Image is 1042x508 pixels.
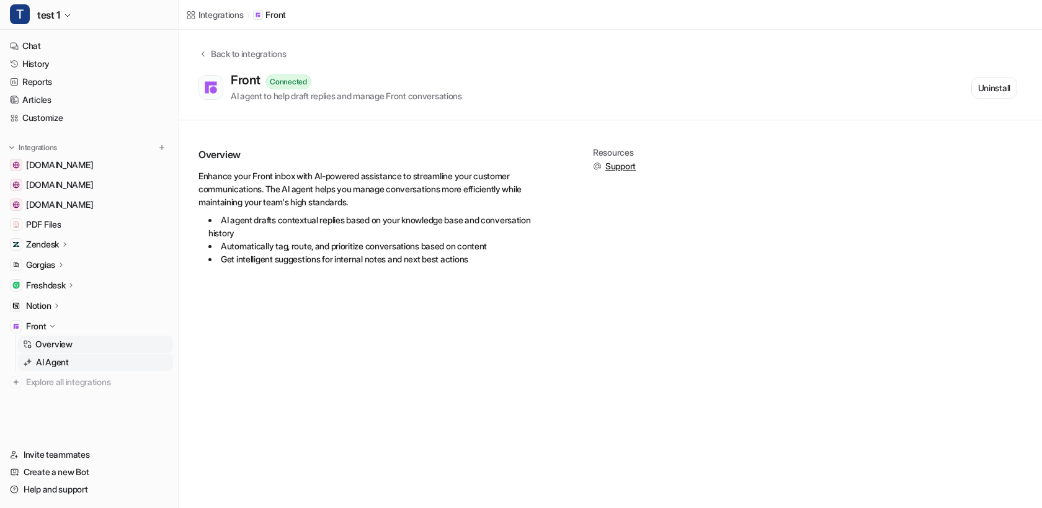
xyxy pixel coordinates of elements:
[5,91,173,109] a: Articles
[12,241,20,248] img: Zendesk
[198,47,286,73] button: Back to integrations
[186,8,244,21] a: Integrations
[26,238,59,251] p: Zendesk
[5,216,173,233] a: PDF FilesPDF Files
[12,181,20,189] img: www.cardekho.com
[26,279,65,292] p: Freshdesk
[5,373,173,391] a: Explore all integrations
[19,143,57,153] p: Integrations
[35,338,73,350] p: Overview
[202,79,220,96] img: Front
[26,218,61,231] span: PDF Files
[5,481,173,498] a: Help and support
[5,73,173,91] a: Reports
[198,169,558,265] div: Enhance your Front inbox with AI-powered assistance to streamline your customer communications. T...
[12,161,20,169] img: support.bikesonline.com.au
[5,141,61,154] button: Integrations
[208,239,558,252] li: Automatically tag, route, and prioritize conversations based on content
[26,159,93,171] span: [DOMAIN_NAME]
[12,261,20,269] img: Gorgias
[12,323,20,330] img: Front
[5,156,173,174] a: support.bikesonline.com.au[DOMAIN_NAME]
[7,143,16,152] img: expand menu
[198,8,244,21] div: Integrations
[18,354,173,371] a: AI Agent
[5,176,173,194] a: www.cardekho.com[DOMAIN_NAME]
[37,6,60,24] span: test 1
[198,148,558,162] h2: Overview
[971,77,1017,99] button: Uninstall
[158,143,166,152] img: menu_add.svg
[208,252,558,265] li: Get intelligent suggestions for internal notes and next best actions
[12,282,20,289] img: Freshdesk
[12,221,20,228] img: PDF Files
[593,148,636,158] div: Resources
[255,12,261,18] img: Front icon
[265,9,286,21] p: Front
[605,160,636,172] span: Support
[26,198,93,211] span: [DOMAIN_NAME]
[593,160,636,172] button: Support
[36,356,69,368] p: AI Agent
[231,73,265,87] div: Front
[18,336,173,353] a: Overview
[26,320,47,332] p: Front
[5,463,173,481] a: Create a new Bot
[12,302,20,310] img: Notion
[10,4,30,24] span: T
[231,89,462,102] div: AI agent to help draft replies and manage Front conversations
[12,201,20,208] img: support.coursiv.io
[207,47,286,60] div: Back to integrations
[253,9,286,21] a: Front iconFront
[10,376,22,388] img: explore all integrations
[593,162,602,171] img: support.svg
[5,37,173,55] a: Chat
[5,55,173,73] a: History
[26,300,51,312] p: Notion
[5,109,173,127] a: Customize
[26,259,55,271] p: Gorgias
[265,74,311,89] div: Connected
[26,179,93,191] span: [DOMAIN_NAME]
[5,196,173,213] a: support.coursiv.io[DOMAIN_NAME]
[208,213,558,239] li: AI agent drafts contextual replies based on your knowledge base and conversation history
[247,9,250,20] span: /
[26,372,168,392] span: Explore all integrations
[5,446,173,463] a: Invite teammates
